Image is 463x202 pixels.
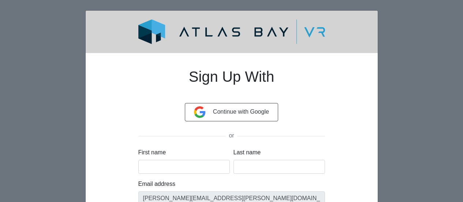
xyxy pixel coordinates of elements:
label: Last name [234,148,261,157]
span: or [226,132,237,139]
button: Continue with Google [185,103,278,121]
span: Continue with Google [213,109,269,115]
img: logo [121,19,343,44]
label: Email address [138,180,175,188]
label: First name [138,148,166,157]
h1: Sign Up With [138,59,325,103]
